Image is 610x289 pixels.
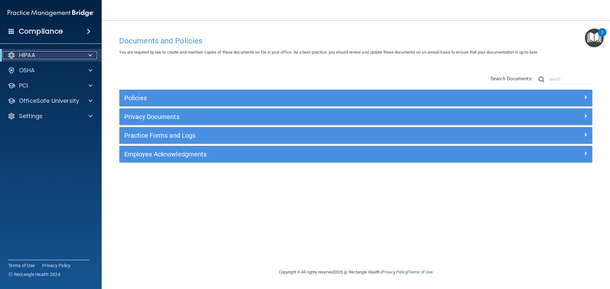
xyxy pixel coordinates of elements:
[601,32,603,41] div: 2
[19,82,28,89] p: PCI
[124,149,587,159] a: Employee Acknowledgments
[8,67,92,74] a: OSHA
[8,82,92,89] a: PCI
[539,76,544,82] img: ic-search.3b580494.png
[8,51,92,59] a: HIPAA
[19,51,35,59] p: HIPAA
[8,7,94,19] img: PMB logo
[549,75,593,84] input: Search
[124,93,587,103] a: Policies
[8,112,92,120] a: Settings
[19,27,63,36] h4: Compliance
[119,37,593,45] h4: Documents and Policies
[19,67,35,74] p: OSHA
[408,270,433,274] a: Terms of Use
[8,97,92,105] a: OfficeSafe University
[124,132,469,139] h5: Practice Forms and Logs
[8,271,60,278] span: Ⓒ Rectangle Health 2024
[585,29,604,47] button: Open Resource Center, 2 new notifications
[491,76,533,82] span: Search Documents:
[124,95,469,102] h5: Policies
[124,112,587,122] a: Privacy Documents
[42,262,71,269] a: Privacy Policy
[19,112,43,120] p: Settings
[19,97,79,105] p: OfficeSafe University
[240,262,472,282] div: Copyright © All rights reserved 2025 @ Rectangle Health | |
[8,262,35,269] a: Terms of Use
[124,151,469,158] h5: Employee Acknowledgments
[382,270,407,274] a: Privacy Policy
[124,130,587,141] a: Practice Forms and Logs
[124,113,469,120] h5: Privacy Documents
[119,50,538,55] span: You are required by law to create and maintain copies of these documents on file in your office. ...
